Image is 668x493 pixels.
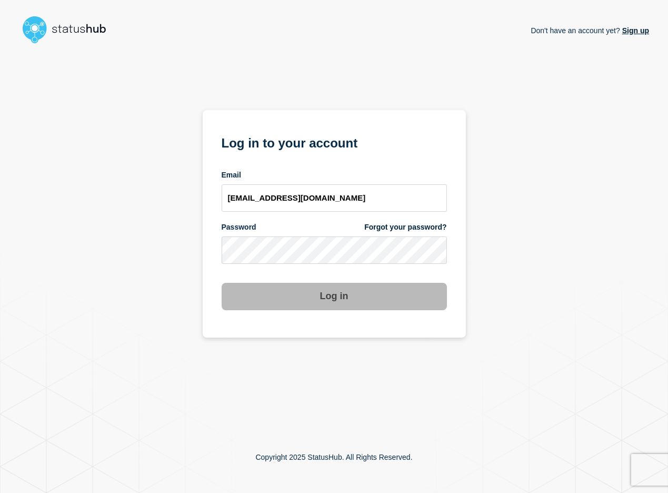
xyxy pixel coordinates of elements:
input: password input [222,236,447,264]
span: Email [222,170,241,180]
h1: Log in to your account [222,132,447,152]
p: Copyright 2025 StatusHub. All Rights Reserved. [255,453,412,461]
img: StatusHub logo [19,13,119,46]
a: Forgot your password? [364,222,446,232]
span: Password [222,222,256,232]
input: email input [222,184,447,212]
p: Don't have an account yet? [531,18,649,43]
a: Sign up [620,26,649,35]
button: Log in [222,283,447,310]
